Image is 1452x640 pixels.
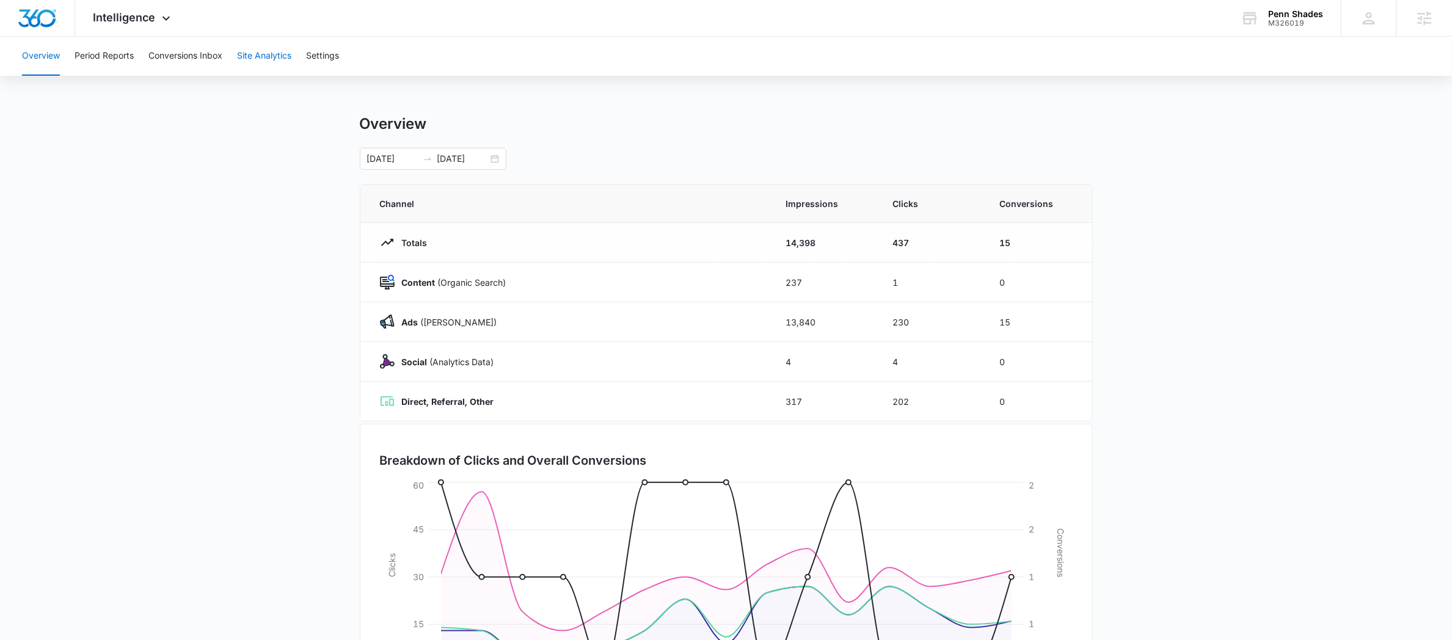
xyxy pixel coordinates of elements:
div: account id [1268,19,1323,27]
button: Overview [22,37,60,76]
h3: Breakdown of Clicks and Overall Conversions [380,451,647,470]
strong: Direct, Referral, Other [402,396,494,407]
span: Conversions [1000,197,1073,210]
button: Settings [306,37,339,76]
strong: Ads [402,317,418,327]
tspan: 45 [413,524,424,534]
img: Ads [380,315,395,329]
strong: Social [402,357,428,367]
td: 1 [878,263,985,302]
td: 230 [878,302,985,342]
tspan: 2 [1029,524,1034,534]
input: Start date [367,152,418,165]
p: Totals [395,236,428,249]
button: Period Reports [75,37,134,76]
td: 4 [878,342,985,382]
td: 0 [985,382,1092,421]
tspan: 30 [413,572,424,582]
td: 0 [985,263,1092,302]
td: 14,398 [772,223,878,263]
span: Channel [380,197,757,210]
strong: Content [402,277,436,288]
td: 4 [772,342,878,382]
span: to [423,154,432,164]
button: Site Analytics [237,37,291,76]
td: 15 [985,302,1092,342]
p: (Organic Search) [395,276,506,289]
td: 0 [985,342,1092,382]
tspan: 60 [413,480,424,490]
img: Social [380,354,395,369]
tspan: 2 [1029,480,1034,490]
img: Content [380,275,395,289]
input: End date [437,152,488,165]
div: account name [1268,9,1323,19]
span: Impressions [786,197,864,210]
td: 15 [985,223,1092,263]
td: 437 [878,223,985,263]
td: 317 [772,382,878,421]
tspan: Clicks [386,553,396,577]
td: 202 [878,382,985,421]
p: ([PERSON_NAME]) [395,316,497,329]
button: Conversions Inbox [148,37,222,76]
tspan: 1 [1029,572,1034,582]
span: Clicks [893,197,971,210]
tspan: 1 [1029,619,1034,629]
tspan: 15 [413,619,424,629]
td: 237 [772,263,878,302]
h1: Overview [360,115,427,133]
span: Intelligence [93,11,156,24]
p: (Analytics Data) [395,355,494,368]
span: swap-right [423,154,432,164]
tspan: Conversions [1056,528,1066,577]
td: 13,840 [772,302,878,342]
